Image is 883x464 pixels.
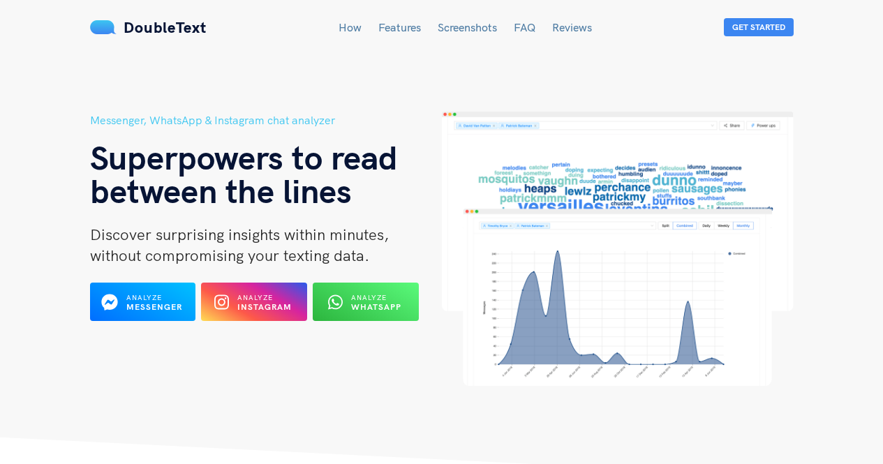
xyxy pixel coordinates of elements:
[724,18,794,36] button: Get Started
[438,20,497,34] a: Screenshots
[90,301,196,313] a: Analyze Messenger
[313,283,419,321] button: Analyze WhatsApp
[514,20,535,34] a: FAQ
[126,293,162,302] span: Analyze
[90,170,352,211] span: between the lines
[90,246,369,265] span: without compromising your texting data.
[237,293,273,302] span: Analyze
[313,301,419,313] a: Analyze WhatsApp
[90,20,117,34] img: mS3x8y1f88AAAAABJRU5ErkJggg==
[339,20,362,34] a: How
[351,293,387,302] span: Analyze
[201,301,307,313] a: Analyze Instagram
[201,283,307,321] button: Analyze Instagram
[90,112,442,129] h5: Messenger, WhatsApp & Instagram chat analyzer
[90,225,389,244] span: Discover surprising insights within minutes,
[552,20,592,34] a: Reviews
[124,17,207,37] span: DoubleText
[90,136,398,178] span: Superpowers to read
[126,301,182,312] b: Messenger
[378,20,421,34] a: Features
[442,112,794,386] img: hero
[90,283,196,321] button: Analyze Messenger
[90,17,207,37] a: DoubleText
[237,301,292,312] b: Instagram
[351,301,401,312] b: WhatsApp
